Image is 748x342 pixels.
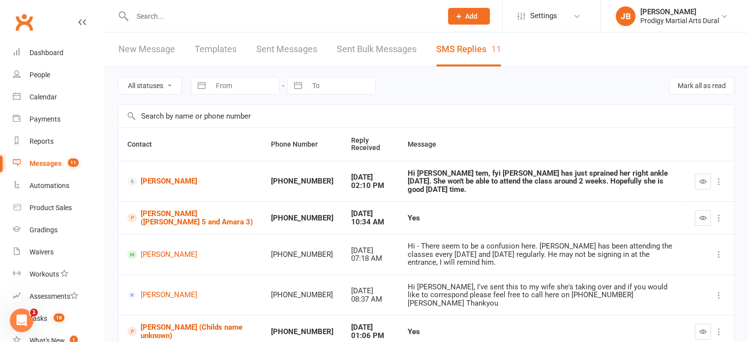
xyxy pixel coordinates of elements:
div: Yes [408,328,677,336]
div: Workouts [30,270,59,278]
div: People [30,71,50,79]
a: Clubworx [12,10,36,34]
div: Yes [408,214,677,222]
a: New Message [119,32,175,66]
input: To [307,77,375,94]
div: [PHONE_NUMBER] [271,177,333,186]
a: Dashboard [13,42,104,64]
a: Waivers [13,241,104,263]
div: Reports [30,137,54,145]
div: Assessments [30,292,78,300]
div: [DATE] [351,287,390,295]
a: People [13,64,104,86]
a: Sent Messages [256,32,317,66]
a: [PERSON_NAME] [127,177,253,186]
div: Dashboard [30,49,63,57]
div: 07:18 AM [351,254,390,263]
button: Mark all as read [669,77,734,94]
div: JB [616,6,635,26]
div: Hi [PERSON_NAME], I've sent this to my wife she's taking over and if you would like to correspond... [408,283,677,308]
a: Sent Bulk Messages [337,32,417,66]
span: Settings [530,5,557,27]
div: 11 [491,44,501,54]
a: Automations [13,175,104,197]
div: [PHONE_NUMBER] [271,291,333,299]
div: Hi [PERSON_NAME] tem, fyi [PERSON_NAME] has just sprained her right ankle [DATE]. She won't be ab... [408,169,677,194]
input: From [210,77,279,94]
a: SMS Replies11 [436,32,501,66]
span: 11 [68,158,79,167]
div: Product Sales [30,204,72,212]
div: Payments [30,115,60,123]
a: Tasks 18 [13,308,104,330]
th: Message [399,128,686,161]
a: Calendar [13,86,104,108]
input: Search by name or phone number [119,105,734,127]
div: [PERSON_NAME] [640,7,719,16]
button: Add [448,8,490,25]
a: [PERSON_NAME] [127,290,253,300]
div: [DATE] [351,210,390,218]
span: Add [465,12,478,20]
a: [PERSON_NAME] [127,250,253,259]
th: Contact [119,128,262,161]
a: Gradings [13,219,104,241]
a: [PERSON_NAME] (Childs name unknown) [127,323,253,340]
div: [PHONE_NUMBER] [271,250,333,259]
div: [PHONE_NUMBER] [271,328,333,336]
div: 02:10 PM [351,182,390,190]
a: Messages 11 [13,153,104,175]
div: 08:37 AM [351,295,390,304]
div: Automations [30,182,69,189]
a: [PERSON_NAME] ([PERSON_NAME] 5 and Amara 3) [127,210,253,226]
div: Calendar [30,93,57,101]
div: 10:34 AM [351,218,390,226]
a: Payments [13,108,104,130]
div: Hi - There seem to be a confusion here. [PERSON_NAME] has been attending the classes every [DATE]... [408,242,677,267]
div: Messages [30,159,61,167]
div: [PHONE_NUMBER] [271,214,333,222]
span: 18 [54,313,64,322]
div: Prodigy Martial Arts Dural [640,16,719,25]
div: Tasks [30,314,47,322]
div: Gradings [30,226,58,234]
div: [DATE] [351,173,390,182]
a: Assessments [13,285,104,308]
div: 01:06 PM [351,332,390,340]
div: Waivers [30,248,54,256]
th: Reply Received [342,128,399,161]
a: Templates [195,32,237,66]
a: Workouts [13,263,104,285]
div: [DATE] [351,247,390,255]
a: Product Sales [13,197,104,219]
th: Phone Number [262,128,342,161]
a: Reports [13,130,104,153]
input: Search... [129,9,435,23]
iframe: Intercom live chat [10,309,33,332]
div: [DATE] [351,323,390,332]
span: 1 [30,309,38,316]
